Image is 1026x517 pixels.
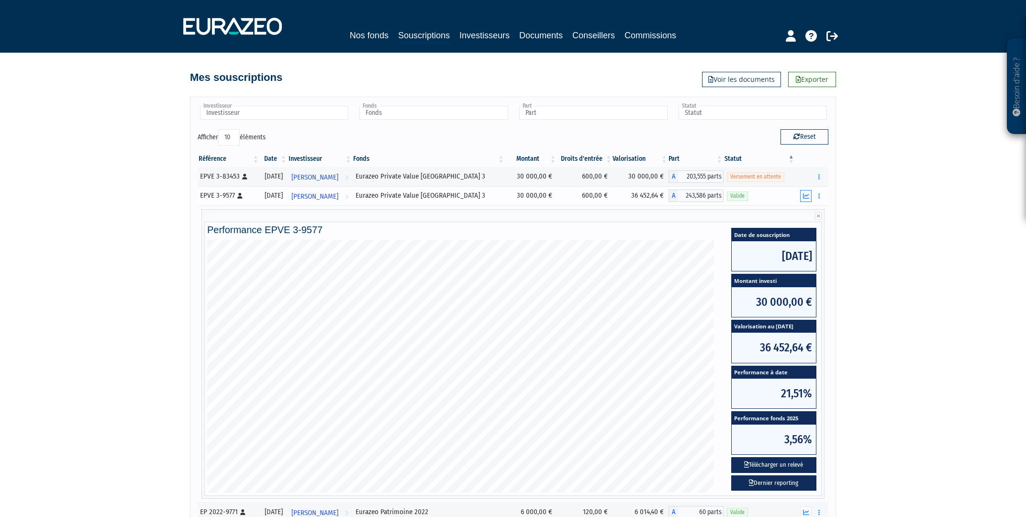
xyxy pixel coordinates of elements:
[242,174,247,180] i: [Français] Personne physique
[291,188,338,205] span: [PERSON_NAME]
[727,191,748,201] span: Valide
[345,169,348,186] i: Voir l'investisseur
[669,170,678,183] span: A
[781,129,828,145] button: Reset
[678,190,724,202] span: 243,586 parts
[288,151,352,167] th: Investisseur: activer pour trier la colonne par ordre croissant
[732,333,816,362] span: 36 452,64 €
[669,190,678,202] span: A
[732,287,816,317] span: 30 000,00 €
[200,507,256,517] div: EP 2022-9771
[207,225,819,235] h4: Performance EPVE 3-9577
[260,151,288,167] th: Date: activer pour trier la colonne par ordre croissant
[702,72,781,87] a: Voir les documents
[557,151,613,167] th: Droits d'entrée: activer pour trier la colonne par ordre croissant
[350,29,389,42] a: Nos fonds
[218,129,240,146] select: Afficheréléments
[724,151,795,167] th: Statut : activer pour trier la colonne par ordre d&eacute;croissant
[356,191,502,201] div: Eurazeo Private Value [GEOGRAPHIC_DATA] 3
[1011,44,1022,130] p: Besoin d'aide ?
[732,379,816,408] span: 21,51%
[288,186,352,205] a: [PERSON_NAME]
[731,475,816,491] a: Dernier reporting
[732,320,816,333] span: Valorisation au [DATE]
[200,191,256,201] div: EPVE 3-9577
[669,170,724,183] div: A - Eurazeo Private Value Europe 3
[732,425,816,454] span: 3,56%
[557,186,613,205] td: 600,00 €
[557,167,613,186] td: 600,00 €
[613,167,668,186] td: 30 000,00 €
[190,72,282,83] h4: Mes souscriptions
[398,29,450,44] a: Souscriptions
[732,412,816,425] span: Performance fonds 2025
[732,274,816,287] span: Montant investi
[183,18,282,35] img: 1732889491-logotype_eurazeo_blanc_rvb.png
[237,193,243,199] i: [Français] Personne physique
[240,509,245,515] i: [Français] Personne physique
[788,72,836,87] a: Exporter
[505,186,557,205] td: 30 000,00 €
[572,29,615,42] a: Conseillers
[732,241,816,271] span: [DATE]
[669,190,724,202] div: A - Eurazeo Private Value Europe 3
[678,170,724,183] span: 203,555 parts
[613,151,668,167] th: Valorisation: activer pour trier la colonne par ordre croissant
[459,29,510,42] a: Investisseurs
[345,188,348,205] i: Voir l'investisseur
[505,151,557,167] th: Montant: activer pour trier la colonne par ordre croissant
[519,29,563,42] a: Documents
[625,29,676,42] a: Commissions
[505,167,557,186] td: 30 000,00 €
[198,151,260,167] th: Référence : activer pour trier la colonne par ordre croissant
[263,507,284,517] div: [DATE]
[288,167,352,186] a: [PERSON_NAME]
[198,129,266,146] label: Afficher éléments
[263,171,284,181] div: [DATE]
[356,507,502,517] div: Eurazeo Patrimoine 2022
[669,151,724,167] th: Part: activer pour trier la colonne par ordre croissant
[727,508,748,517] span: Valide
[613,186,668,205] td: 36 452,64 €
[356,171,502,181] div: Eurazeo Private Value [GEOGRAPHIC_DATA] 3
[291,169,338,186] span: [PERSON_NAME]
[732,228,816,241] span: Date de souscription
[727,172,784,181] span: Versement en attente
[732,366,816,379] span: Performance à date
[200,171,256,181] div: EPVE 3-83453
[263,191,284,201] div: [DATE]
[352,151,505,167] th: Fonds: activer pour trier la colonne par ordre croissant
[731,457,816,473] button: Télécharger un relevé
